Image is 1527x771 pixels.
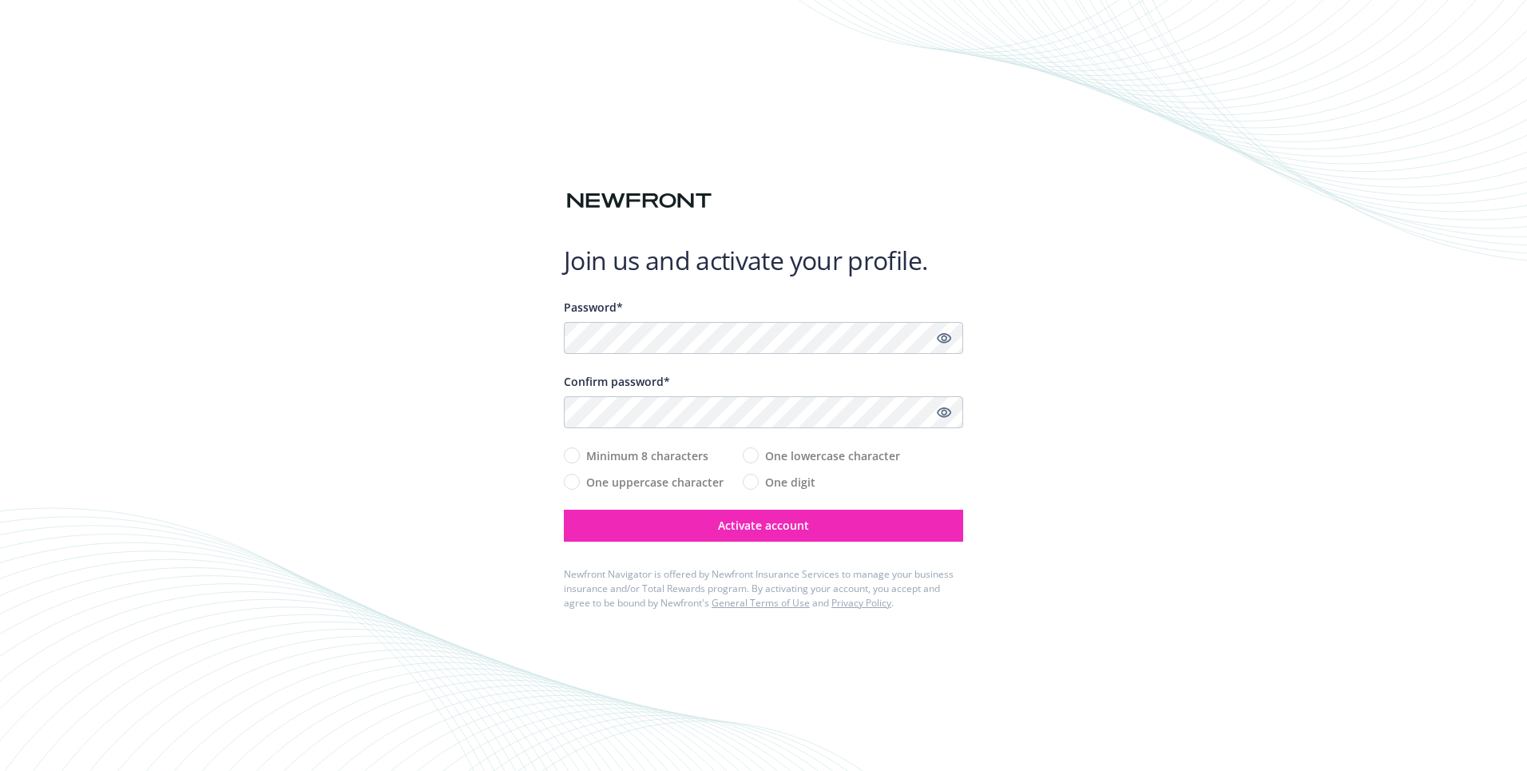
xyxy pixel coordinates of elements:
[712,596,810,610] a: General Terms of Use
[586,447,708,464] span: Minimum 8 characters
[564,374,670,389] span: Confirm password*
[934,403,954,422] a: Show password
[765,474,815,491] span: One digit
[564,300,623,315] span: Password*
[765,447,900,464] span: One lowercase character
[564,396,963,428] input: Confirm your unique password...
[718,518,809,533] span: Activate account
[564,244,963,276] h1: Join us and activate your profile.
[564,187,715,215] img: Newfront logo
[831,596,891,610] a: Privacy Policy
[934,328,954,348] a: Show password
[586,474,724,491] span: One uppercase character
[564,322,963,354] input: Enter a unique password...
[564,567,963,610] div: Newfront Navigator is offered by Newfront Insurance Services to manage your business insurance an...
[564,510,963,542] button: Activate account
